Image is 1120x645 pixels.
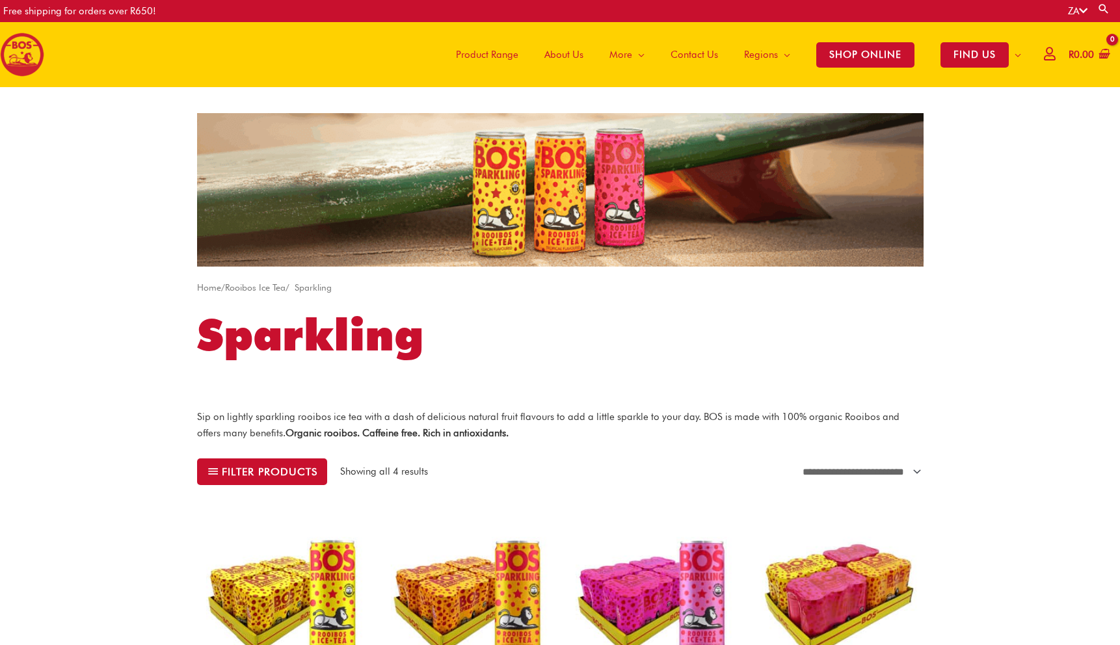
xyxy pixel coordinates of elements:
h1: Sparkling [197,304,924,365]
a: Contact Us [658,22,731,87]
a: View Shopping Cart, empty [1066,40,1110,70]
span: Contact Us [671,35,718,74]
a: More [596,22,658,87]
a: Regions [731,22,803,87]
span: R [1069,49,1074,60]
a: Home [197,282,221,293]
span: SHOP ONLINE [816,42,914,68]
a: Search button [1097,3,1110,15]
span: Regions [744,35,778,74]
a: Rooibos Ice Tea [225,282,286,293]
span: Filter products [222,467,317,477]
a: SHOP ONLINE [803,22,927,87]
img: sa website cateogry banner sparkling [197,113,924,267]
bdi: 0.00 [1069,49,1094,60]
nav: Breadcrumb [197,280,924,296]
p: Showing all 4 results [340,464,428,479]
strong: Organic rooibos. Caffeine free. Rich in antioxidants. [286,427,509,439]
span: FIND US [940,42,1009,68]
span: Product Range [456,35,518,74]
a: Product Range [443,22,531,87]
p: Sip on lightly sparkling rooibos ice tea with a dash of delicious natural fruit flavours to add a... [197,409,924,441]
nav: Site Navigation [433,22,1034,87]
select: Shop order [795,462,924,482]
a: About Us [531,22,596,87]
span: More [609,35,632,74]
span: About Us [544,35,583,74]
button: Filter products [197,458,328,486]
a: ZA [1068,5,1087,17]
